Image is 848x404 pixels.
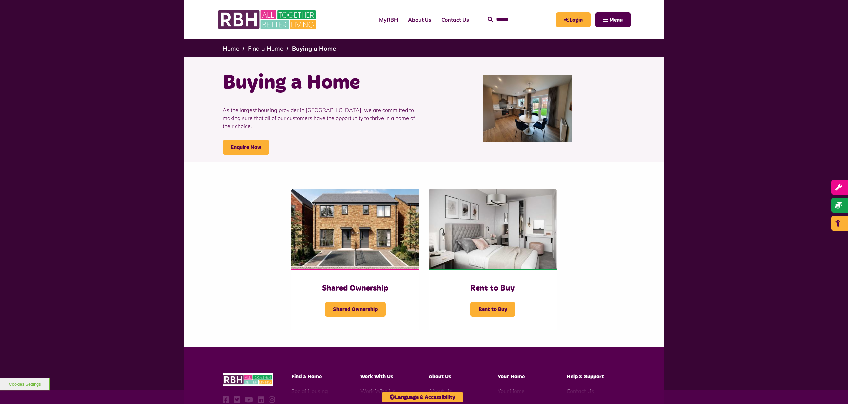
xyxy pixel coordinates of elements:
img: 20200821 165920 Cottons Resized [483,75,572,142]
a: Buying a Home [292,45,336,52]
span: Shared Ownership [325,302,386,317]
button: Navigation [595,12,631,27]
a: Contact Us [567,388,594,394]
img: Cottons Resized [291,189,419,269]
a: Rent to Buy Rent to Buy [429,189,557,330]
a: Your Home [498,388,525,394]
img: RBH [223,373,273,386]
a: Find a Home [248,45,283,52]
span: Menu [609,17,623,23]
span: Your Home [498,374,525,379]
a: MyRBH [374,11,403,29]
span: Find a Home [291,374,322,379]
h3: Shared Ownership [305,283,406,294]
span: Work With Us [360,374,393,379]
p: As the largest housing provider in [GEOGRAPHIC_DATA], we are committed to making sure that all of... [223,96,419,140]
a: Shared Ownership Shared Ownership [291,189,419,330]
button: Language & Accessibility [382,392,463,402]
span: About Us [429,374,451,379]
a: About Us [403,11,436,29]
a: About Us [429,388,452,394]
span: Rent to Buy [470,302,515,317]
iframe: Netcall Web Assistant for live chat [818,374,848,404]
h3: Rent to Buy [442,283,543,294]
a: Social Housing [291,388,328,394]
img: Bedroom Cottons [429,189,557,269]
a: Work With Us [360,388,395,394]
h1: Buying a Home [223,70,419,96]
a: MyRBH [556,12,591,27]
a: Home [223,45,239,52]
a: Enquire Now [223,140,269,155]
a: Contact Us [436,11,474,29]
span: Help & Support [567,374,604,379]
img: RBH [218,7,318,33]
